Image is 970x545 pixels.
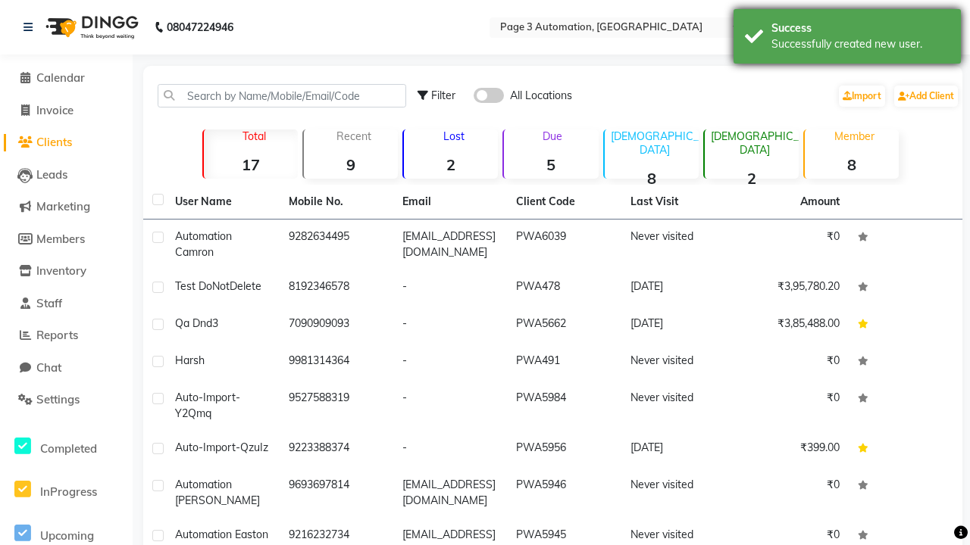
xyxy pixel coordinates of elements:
p: Due [507,129,598,143]
strong: 2 [705,169,799,188]
span: Qa Dnd3 [175,316,218,330]
span: Automation [PERSON_NAME] [175,478,260,507]
td: ₹399.00 [735,431,849,468]
td: ₹0 [735,344,849,381]
span: Members [36,232,85,246]
td: PWA5662 [507,307,621,344]
td: Never visited [621,344,735,381]
a: Staff [4,295,129,313]
td: - [393,431,507,468]
td: ₹0 [735,381,849,431]
td: 9981314364 [280,344,393,381]
td: 8192346578 [280,269,393,307]
span: Clients [36,135,72,149]
th: Email [393,185,507,220]
p: [DEMOGRAPHIC_DATA] [711,129,799,157]
span: Settings [36,392,80,406]
td: - [393,307,507,344]
span: Reports [36,328,78,342]
th: User Name [166,185,280,220]
td: 7090909093 [280,307,393,344]
p: Total [210,129,298,143]
a: Members [4,231,129,248]
td: - [393,269,507,307]
td: PWA5946 [507,468,621,518]
a: Add Client [894,86,958,107]
td: 9527588319 [280,381,393,431]
span: InProgress [40,484,97,499]
td: 9223388374 [280,431,393,468]
strong: 8 [805,155,899,174]
p: Member [811,129,899,143]
span: Automation Easton [175,528,268,541]
p: Recent [310,129,398,143]
td: ₹3,95,780.20 [735,269,849,307]
span: Marketing [36,199,90,213]
td: - [393,381,507,431]
strong: 17 [204,155,298,174]
span: All Locations [510,88,572,104]
td: PWA5956 [507,431,621,468]
a: Reports [4,327,129,344]
td: - [393,344,507,381]
td: [DATE] [621,431,735,468]
span: Automation Camron [175,229,232,259]
p: [DEMOGRAPHIC_DATA] [611,129,699,157]
td: ₹3,85,488.00 [735,307,849,344]
td: Never visited [621,220,735,269]
th: Mobile No. [280,185,393,220]
span: Test DoNotDelete [175,279,261,293]
td: [DATE] [621,307,735,344]
span: Filter [431,89,455,102]
td: 9282634495 [280,220,393,269]
td: [EMAIL_ADDRESS][DOMAIN_NAME] [393,468,507,518]
td: ₹0 [735,468,849,518]
td: PWA491 [507,344,621,381]
a: Leads [4,167,129,184]
b: 08047224946 [167,6,233,48]
th: Last Visit [621,185,735,220]
span: Invoice [36,103,74,117]
td: [DATE] [621,269,735,307]
span: Completed [40,441,97,456]
span: Auto-Import-QzuIz [175,441,268,454]
td: PWA478 [507,269,621,307]
p: Lost [410,129,498,143]
td: ₹0 [735,220,849,269]
div: Successfully created new user. [771,36,950,52]
a: Settings [4,391,129,409]
a: Marketing [4,198,129,216]
a: Inventory [4,263,129,280]
a: Invoice [4,102,129,120]
strong: 9 [304,155,398,174]
span: Calendar [36,70,85,85]
a: Import [839,86,885,107]
span: Auto-Import-Y2Qmq [175,391,240,420]
input: Search by Name/Mobile/Email/Code [158,84,406,107]
a: Clients [4,134,129,151]
strong: 8 [605,169,699,188]
strong: 2 [404,155,498,174]
span: Staff [36,296,62,310]
td: PWA6039 [507,220,621,269]
img: logo [39,6,142,48]
td: 9693697814 [280,468,393,518]
td: Never visited [621,381,735,431]
a: Chat [4,360,129,377]
a: Calendar [4,70,129,87]
th: Client Code [507,185,621,220]
span: Upcoming [40,528,94,543]
td: PWA5984 [507,381,621,431]
span: Inventory [36,263,86,278]
span: Leads [36,167,67,182]
strong: 5 [504,155,598,174]
span: Chat [36,360,61,375]
span: Harsh [175,353,205,367]
th: Amount [791,185,849,219]
td: Never visited [621,468,735,518]
td: [EMAIL_ADDRESS][DOMAIN_NAME] [393,220,507,269]
div: Success [771,20,950,36]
